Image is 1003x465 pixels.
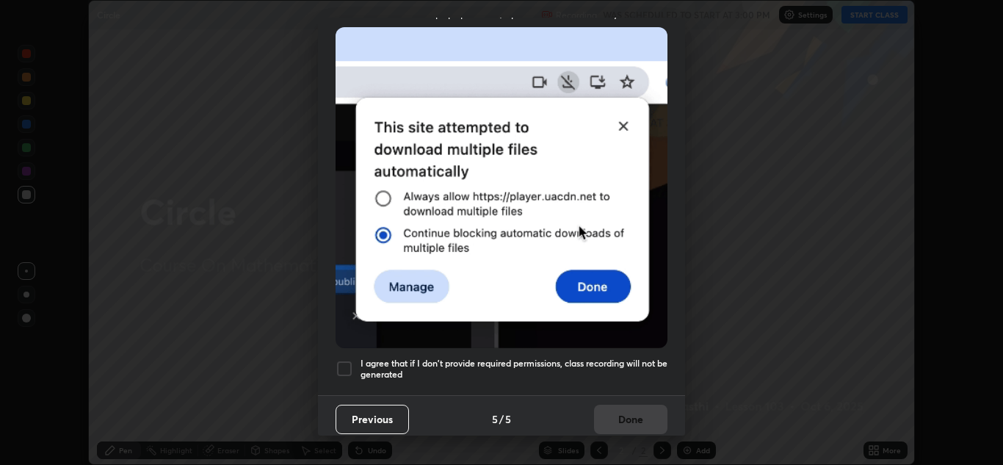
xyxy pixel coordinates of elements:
button: Previous [336,405,409,434]
img: downloads-permission-blocked.gif [336,27,667,348]
h4: 5 [492,411,498,427]
h5: I agree that if I don't provide required permissions, class recording will not be generated [361,358,667,381]
h4: 5 [505,411,511,427]
h4: / [499,411,504,427]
